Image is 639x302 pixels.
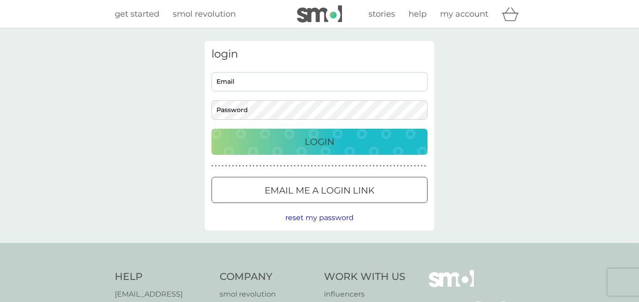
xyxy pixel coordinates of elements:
[400,164,402,168] p: ●
[211,129,427,155] button: Login
[294,164,296,168] p: ●
[324,270,405,284] h4: Work With Us
[280,164,282,168] p: ●
[115,8,159,21] a: get started
[260,164,261,168] p: ●
[308,164,310,168] p: ●
[502,5,524,23] div: basket
[355,164,357,168] p: ●
[253,164,255,168] p: ●
[270,164,272,168] p: ●
[324,288,405,300] a: influencers
[232,164,234,168] p: ●
[256,164,258,168] p: ●
[304,164,306,168] p: ●
[373,164,374,168] p: ●
[418,164,419,168] p: ●
[404,164,405,168] p: ●
[266,164,268,168] p: ●
[311,164,313,168] p: ●
[239,164,241,168] p: ●
[325,164,327,168] p: ●
[283,164,285,168] p: ●
[349,164,351,168] p: ●
[273,164,275,168] p: ●
[429,270,474,301] img: smol
[297,5,342,23] img: smol
[380,164,382,168] p: ●
[342,164,344,168] p: ●
[363,164,364,168] p: ●
[397,164,399,168] p: ●
[407,164,409,168] p: ●
[424,164,426,168] p: ●
[440,8,488,21] a: my account
[243,164,244,168] p: ●
[225,164,227,168] p: ●
[173,8,236,21] a: smol revolution
[332,164,333,168] p: ●
[409,9,427,19] span: help
[318,164,319,168] p: ●
[220,270,315,284] h4: Company
[387,164,388,168] p: ●
[287,164,289,168] p: ●
[222,164,224,168] p: ●
[211,164,213,168] p: ●
[369,164,371,168] p: ●
[285,212,354,224] button: reset my password
[249,164,251,168] p: ●
[246,164,247,168] p: ●
[352,164,354,168] p: ●
[277,164,279,168] p: ●
[393,164,395,168] p: ●
[315,164,316,168] p: ●
[321,164,323,168] p: ●
[369,8,395,21] a: stories
[338,164,340,168] p: ●
[211,48,427,61] h3: login
[297,164,299,168] p: ●
[265,183,374,198] p: Email me a login link
[211,177,427,203] button: Email me a login link
[390,164,392,168] p: ●
[421,164,423,168] p: ●
[173,9,236,19] span: smol revolution
[290,164,292,168] p: ●
[215,164,217,168] p: ●
[285,213,354,222] span: reset my password
[301,164,302,168] p: ●
[440,9,488,19] span: my account
[359,164,361,168] p: ●
[335,164,337,168] p: ●
[366,164,368,168] p: ●
[345,164,347,168] p: ●
[235,164,237,168] p: ●
[229,164,230,168] p: ●
[410,164,412,168] p: ●
[328,164,330,168] p: ●
[369,9,395,19] span: stories
[305,135,334,149] p: Login
[263,164,265,168] p: ●
[376,164,378,168] p: ●
[409,8,427,21] a: help
[414,164,416,168] p: ●
[115,9,159,19] span: get started
[218,164,220,168] p: ●
[383,164,385,168] p: ●
[115,270,211,284] h4: Help
[220,288,315,300] a: smol revolution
